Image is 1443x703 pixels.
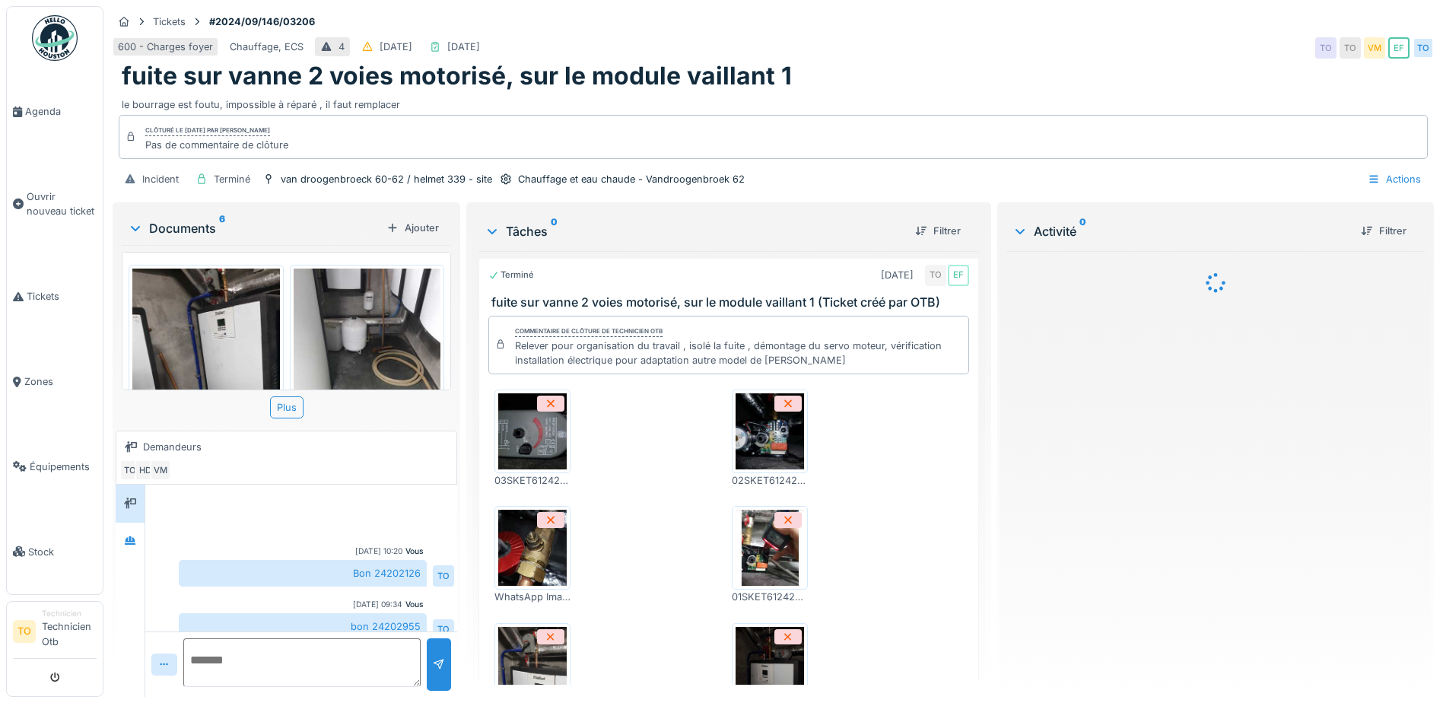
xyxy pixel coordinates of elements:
a: Tickets [7,254,103,339]
div: TO [433,565,454,587]
img: ucnk33qumezbpjnsarg7ionq7dry [498,627,567,703]
div: Documents [128,219,380,237]
div: Demandeurs [143,440,202,454]
span: Ouvrir nouveau ticket [27,189,97,218]
div: HD [135,460,156,481]
a: TO TechnicienTechnicien Otb [13,608,97,659]
div: 600 - Charges foyer [118,40,213,54]
sup: 0 [551,222,558,240]
img: 7w1rq986tf48v8y9giiaizymbsvz [498,393,567,469]
div: 02SKET6124202126DD11102024.JPEG [732,473,808,488]
div: Tickets [153,14,186,29]
div: [DATE] [881,268,914,282]
div: TO [1413,37,1434,59]
div: WhatsApp Image [DATE] à 15.31.36_8887185c.jpg [494,590,571,604]
a: Stock [7,509,103,594]
div: VM [1364,37,1385,59]
div: Terminé [214,172,250,186]
img: Badge_color-CXgf-gQk.svg [32,15,78,61]
div: 4 [339,40,345,54]
div: TO [119,460,141,481]
div: TO [1340,37,1361,59]
div: EF [948,265,969,286]
div: bon 24202955 [179,613,427,640]
div: Clôturé le [DATE] par [PERSON_NAME] [145,126,270,136]
div: EF [1388,37,1410,59]
div: Ajouter [380,218,445,238]
img: iyokx19cva2nwii3tzzkhlkge51n [736,393,804,469]
strong: #2024/09/146/03206 [203,14,321,29]
div: [DATE] [380,40,412,54]
div: Relever pour organisation du travail , isolé la fuite , démontage du servo moteur, vérification i... [515,339,962,367]
h3: fuite sur vanne 2 voies motorisé, sur le module vaillant 1 (Ticket créé par OTB) [491,295,972,310]
span: Tickets [27,289,97,304]
a: Zones [7,339,103,425]
div: Activité [1012,222,1349,240]
div: van droogenbroeck 60-62 / helmet 339 - site [281,172,492,186]
div: Pas de commentaire de clôture [145,138,288,152]
div: VM [150,460,171,481]
a: Équipements [7,424,103,509]
div: TO [433,619,454,641]
div: Technicien [42,608,97,619]
li: TO [13,620,36,643]
a: Agenda [7,69,103,154]
div: Bon 24202126 [179,560,427,587]
div: Terminé [488,269,534,282]
div: Vous [405,546,424,557]
span: Agenda [25,104,97,119]
div: TO [1315,37,1337,59]
div: 03SKET6124202126DD11102024.JPEG [494,473,571,488]
div: TO [925,265,946,286]
div: Commentaire de clôture de Technicien Otb [515,326,663,337]
li: Technicien Otb [42,608,97,655]
img: tuvepyozglseusfkwdsxfguu4n06 [498,510,567,586]
img: muyqd0xh2e4pgvu61oa79ieou7a0 [294,269,441,465]
sup: 6 [219,219,225,237]
div: [DATE] 10:20 [355,546,402,557]
img: 6oef5joy5a5f2r0k4bigahchikui [736,510,804,586]
span: Stock [28,545,97,559]
div: Chauffage, ECS [230,40,304,54]
a: Ouvrir nouveau ticket [7,154,103,254]
img: ugwklfpq4o7wrp7hvrhfos2vkd4m [132,269,280,465]
div: 01SKET6124202126DD11102024.JPEG [732,590,808,604]
div: Incident [142,172,179,186]
div: [DATE] 09:34 [353,599,402,610]
div: [DATE] [447,40,480,54]
div: Filtrer [1355,221,1413,241]
span: Équipements [30,460,97,474]
img: nw7c1qeuatd4rsk53hj3a6zdmkod [736,627,804,703]
div: le bourrage est foutu, impossible à réparé , il faut remplacer [122,91,1425,112]
sup: 0 [1079,222,1086,240]
div: Plus [270,396,304,418]
h1: fuite sur vanne 2 voies motorisé, sur le module vaillant 1 [122,62,792,91]
div: Vous [405,599,424,610]
div: Filtrer [909,221,967,241]
div: Actions [1361,168,1428,190]
div: Chauffage et eau chaude - Vandroogenbroek 62 [518,172,745,186]
span: Zones [24,374,97,389]
div: Tâches [485,222,903,240]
